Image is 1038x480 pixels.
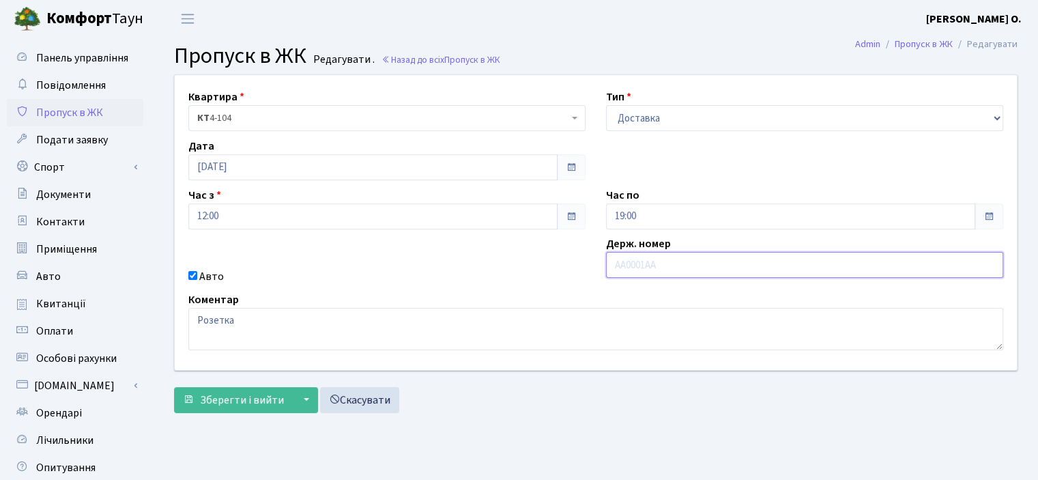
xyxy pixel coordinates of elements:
span: Подати заявку [36,132,108,147]
label: Держ. номер [606,236,671,252]
b: КТ [197,111,210,125]
span: Контакти [36,214,85,229]
span: Особові рахунки [36,351,117,366]
span: <b>КТ</b>&nbsp;&nbsp;&nbsp;&nbsp;4-104 [197,111,568,125]
textarea: Розетка [188,308,1003,350]
a: Оплати [7,317,143,345]
span: Пропуск в ЖК [174,40,306,72]
span: Орендарі [36,406,82,421]
span: Таун [46,8,143,31]
label: Дата [188,138,214,154]
b: [PERSON_NAME] О. [926,12,1022,27]
a: Квитанції [7,290,143,317]
a: [DOMAIN_NAME] [7,372,143,399]
a: Пропуск в ЖК [7,99,143,126]
span: Квитанції [36,296,86,311]
label: Час по [606,187,639,203]
b: Комфорт [46,8,112,29]
small: Редагувати . [311,53,375,66]
span: Зберегти і вийти [200,393,284,408]
span: Приміщення [36,242,97,257]
a: Пропуск в ЖК [895,37,953,51]
a: Документи [7,181,143,208]
a: Авто [7,263,143,290]
a: Скасувати [320,387,399,413]
a: Лічильники [7,427,143,454]
span: Документи [36,187,91,202]
button: Зберегти і вийти [174,387,293,413]
a: Подати заявку [7,126,143,154]
span: Опитування [36,460,96,475]
span: Повідомлення [36,78,106,93]
a: [PERSON_NAME] О. [926,11,1022,27]
label: Квартира [188,89,244,105]
span: Пропуск в ЖК [444,53,500,66]
li: Редагувати [953,37,1018,52]
a: Назад до всіхПропуск в ЖК [381,53,500,66]
nav: breadcrumb [835,30,1038,59]
span: Оплати [36,324,73,339]
span: Авто [36,269,61,284]
label: Авто [199,268,224,285]
a: Контакти [7,208,143,236]
span: Лічильники [36,433,93,448]
a: Спорт [7,154,143,181]
a: Повідомлення [7,72,143,99]
label: Час з [188,187,221,203]
a: Панель управління [7,44,143,72]
label: Тип [606,89,631,105]
img: logo.png [14,5,41,33]
label: Коментар [188,292,239,308]
span: Панель управління [36,51,128,66]
a: Admin [855,37,880,51]
button: Переключити навігацію [171,8,205,30]
a: Приміщення [7,236,143,263]
input: AA0001AA [606,252,1003,278]
a: Особові рахунки [7,345,143,372]
span: <b>КТ</b>&nbsp;&nbsp;&nbsp;&nbsp;4-104 [188,105,586,131]
span: Пропуск в ЖК [36,105,103,120]
a: Орендарі [7,399,143,427]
